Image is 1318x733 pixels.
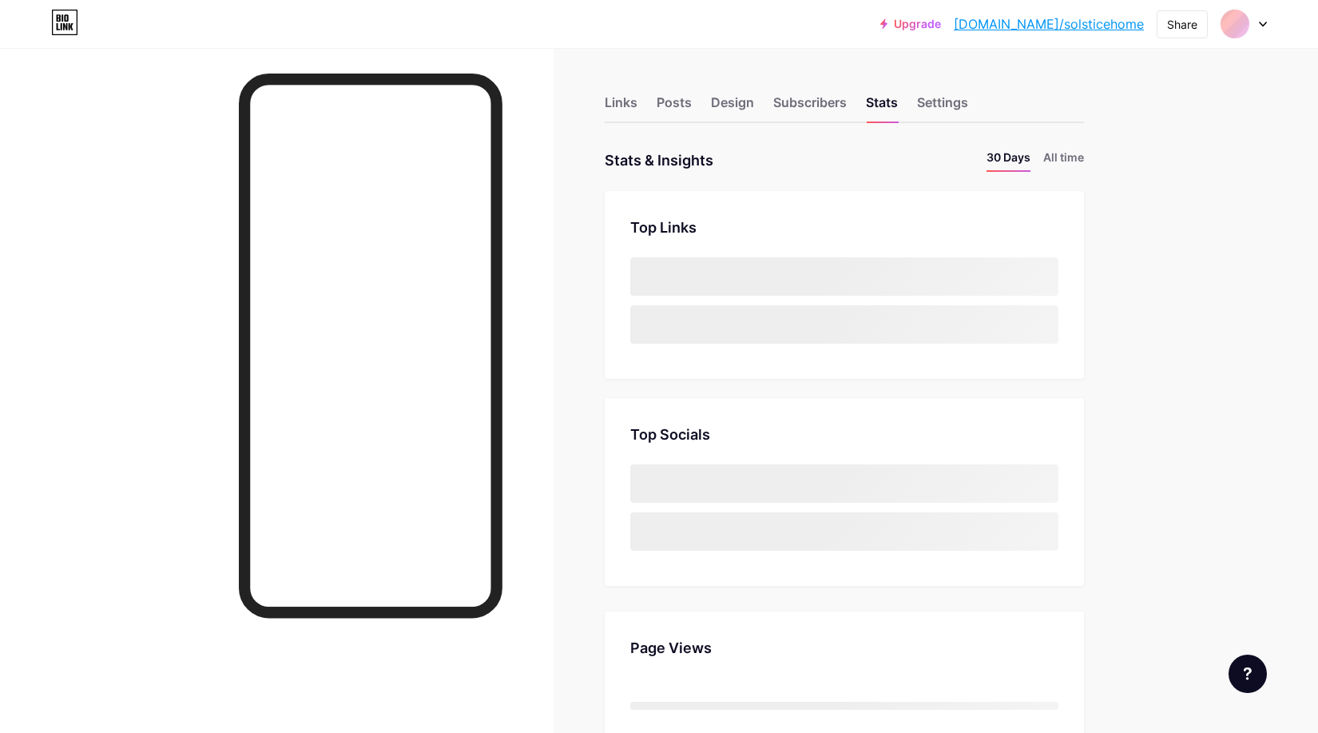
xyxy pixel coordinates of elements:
[987,149,1030,172] li: 30 Days
[773,93,847,122] div: Subscribers
[880,18,941,30] a: Upgrade
[630,424,1058,445] div: Top Socials
[630,217,1058,238] div: Top Links
[954,14,1144,34] a: [DOMAIN_NAME]/solsticehome
[1167,16,1197,33] div: Share
[1043,149,1084,172] li: All time
[866,93,898,122] div: Stats
[605,149,713,172] div: Stats & Insights
[630,637,1058,659] div: Page Views
[917,93,968,122] div: Settings
[711,93,754,122] div: Design
[605,93,637,122] div: Links
[657,93,692,122] div: Posts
